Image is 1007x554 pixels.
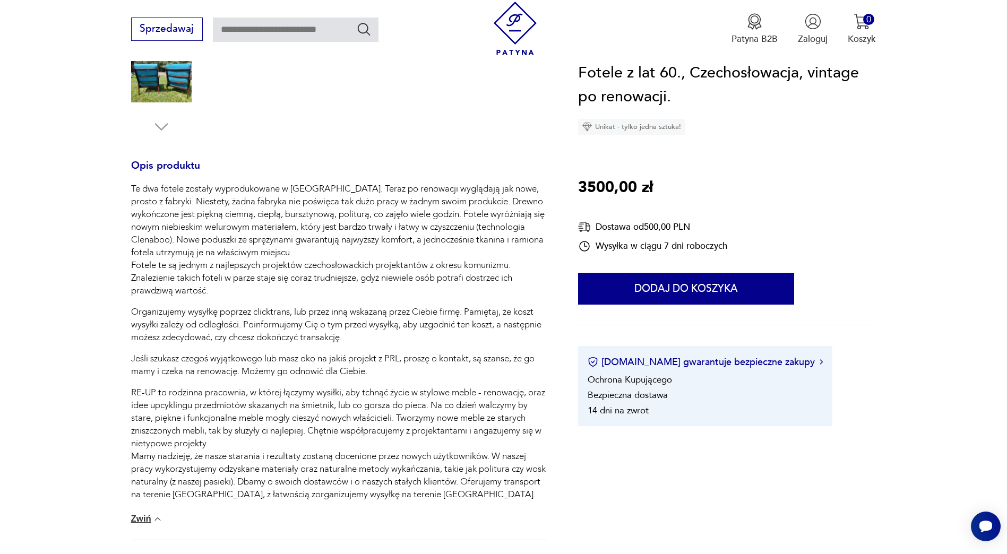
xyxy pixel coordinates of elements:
h1: Fotele z lat 60., Czechosłowacja, vintage po renowacji. [578,61,876,109]
p: 3500,00 zł [578,176,653,200]
button: [DOMAIN_NAME] gwarantuje bezpieczne zakupy [588,356,823,369]
img: Ikona certyfikatu [588,357,598,368]
p: Jeśli szukasz czegoś wyjątkowego lub masz oko na jakiś projekt z PRL, proszę o kontakt, są szanse... [131,352,548,378]
button: Zaloguj [798,13,828,45]
button: Zwiń [131,514,163,524]
button: Szukaj [356,21,372,37]
li: Bezpieczna dostawa [588,389,668,401]
li: Ochrona Kupującego [588,374,672,386]
p: Te dwa fotele zostały wyprodukowane w [GEOGRAPHIC_DATA]. Teraz po renowacji wyglądają jak nowe, p... [131,183,548,297]
div: 0 [863,14,874,25]
img: Ikona dostawy [578,220,591,233]
img: Patyna - sklep z meblami i dekoracjami vintage [488,2,542,55]
button: Patyna B2B [731,13,778,45]
p: Zaloguj [798,33,828,45]
iframe: Smartsupp widget button [971,512,1001,541]
p: RE-UP to rodzinna pracownia, w której łączymy wysiłki, aby tchnąć życie w stylowe meble - renowac... [131,386,548,501]
img: chevron down [152,514,163,524]
p: Koszyk [848,33,876,45]
p: Patyna B2B [731,33,778,45]
img: Ikona medalu [746,13,763,30]
img: Ikona koszyka [854,13,870,30]
button: Sprzedawaj [131,18,203,41]
h3: Opis produktu [131,162,548,183]
div: Unikat - tylko jedna sztuka! [578,119,685,135]
img: Ikona strzałki w prawo [820,360,823,365]
a: Sprzedawaj [131,25,203,34]
button: 0Koszyk [848,13,876,45]
div: Wysyłka w ciągu 7 dni roboczych [578,240,727,253]
li: 14 dni na zwrot [588,404,649,417]
img: Ikona diamentu [582,122,592,132]
a: Ikona medaluPatyna B2B [731,13,778,45]
p: Organizujemy wysyłkę poprzez clicktrans, lub przez inną wskazaną przez Ciebie firmę. Pamiętaj, że... [131,306,548,344]
button: Dodaj do koszyka [578,273,794,305]
div: Dostawa od 500,00 PLN [578,220,727,233]
img: Ikonka użytkownika [805,13,821,30]
img: Zdjęcie produktu Fotele z lat 60., Czechosłowacja, vintage po renowacji. [131,49,192,110]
